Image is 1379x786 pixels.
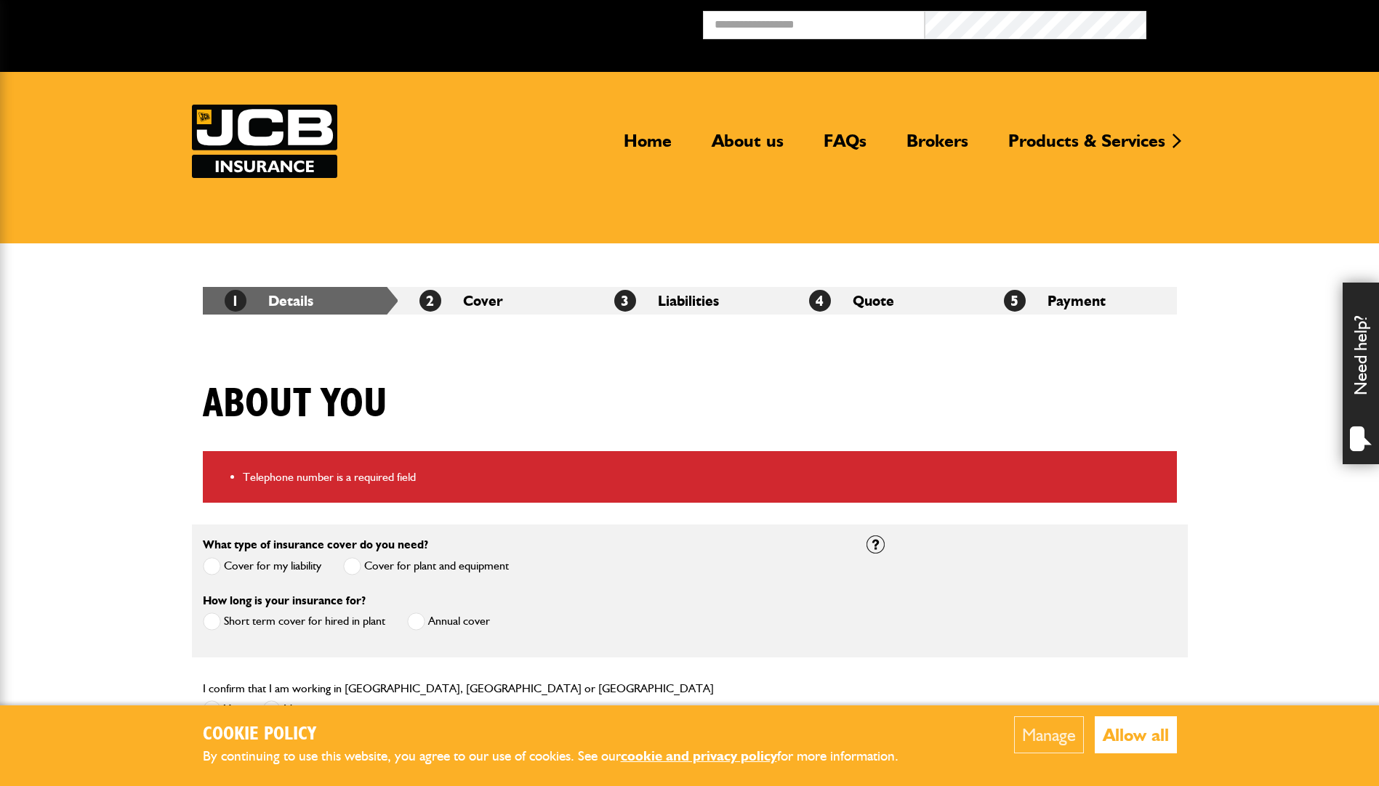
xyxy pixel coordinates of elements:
[243,468,1166,487] li: Telephone number is a required field
[613,130,683,163] a: Home
[419,290,441,312] span: 2
[262,700,299,718] label: No
[614,290,636,312] span: 3
[1095,716,1177,753] button: Allow all
[896,130,979,163] a: Brokers
[203,683,714,694] label: I confirm that I am working in [GEOGRAPHIC_DATA], [GEOGRAPHIC_DATA] or [GEOGRAPHIC_DATA]
[407,612,490,631] label: Annual cover
[225,290,246,312] span: 1
[1004,290,1026,312] span: 5
[982,287,1177,315] li: Payment
[701,130,795,163] a: About us
[809,290,831,312] span: 4
[1343,283,1379,464] div: Need help?
[203,557,321,575] label: Cover for my liability
[203,700,241,718] label: Yes
[787,287,982,315] li: Quote
[203,595,366,607] label: How long is your insurance for?
[1146,11,1368,33] button: Broker Login
[203,380,387,429] h1: About you
[192,105,337,178] img: JCB Insurance Services logo
[813,130,877,163] a: FAQs
[592,287,787,315] li: Liabilities
[398,287,592,315] li: Cover
[203,539,428,551] label: What type of insurance cover do you need?
[203,724,922,746] h2: Cookie Policy
[203,745,922,768] p: By continuing to use this website, you agree to our use of cookies. See our for more information.
[1014,716,1084,753] button: Manage
[621,747,777,764] a: cookie and privacy policy
[192,105,337,178] a: JCB Insurance Services
[203,612,385,631] label: Short term cover for hired in plant
[343,557,509,575] label: Cover for plant and equipment
[997,130,1176,163] a: Products & Services
[203,287,398,315] li: Details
